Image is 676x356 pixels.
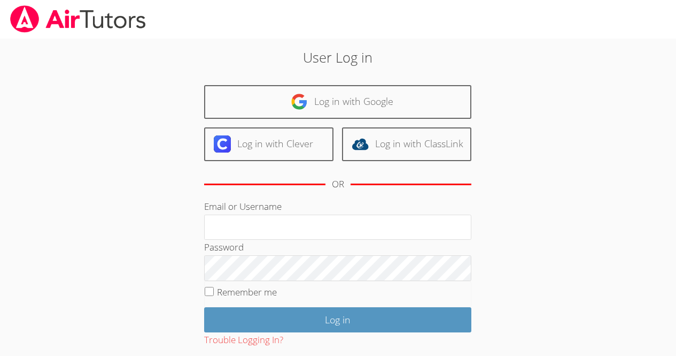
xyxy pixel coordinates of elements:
label: Password [204,241,244,253]
label: Email or Username [204,200,282,213]
img: clever-logo-6eab21bc6e7a338710f1a6ff85c0baf02591cd810cc4098c63d3a4b26e2feb20.svg [214,135,231,153]
h2: User Log in [156,47,520,67]
a: Log in with ClassLink [342,127,471,161]
a: Log in with Clever [204,127,333,161]
img: airtutors_banner-c4298cdbf04f3fff15de1276eac7730deb9818008684d7c2e4769d2f7ddbe033.png [9,5,147,33]
img: classlink-logo-d6bb404cc1216ec64c9a2012d9dc4662098be43eaf13dc465df04b49fa7ab582.svg [352,135,369,153]
label: Remember me [217,286,277,298]
div: OR [332,177,344,192]
button: Trouble Logging In? [204,332,283,348]
a: Log in with Google [204,85,471,119]
img: google-logo-50288ca7cdecda66e5e0955fdab243c47b7ad437acaf1139b6f446037453330a.svg [291,93,308,110]
input: Log in [204,307,471,332]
